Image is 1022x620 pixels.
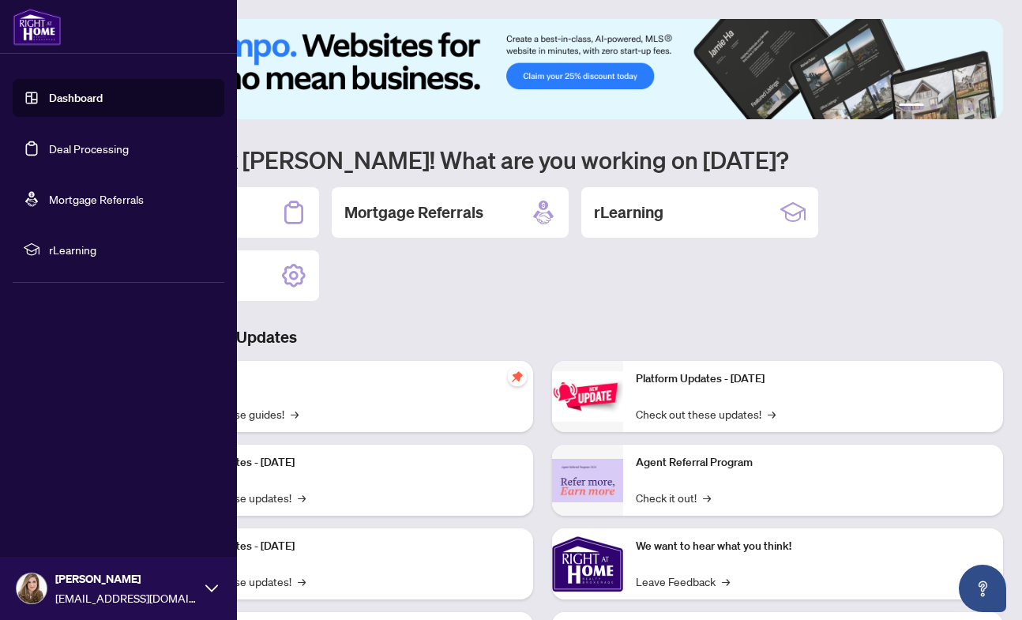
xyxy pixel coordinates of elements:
span: → [703,489,711,506]
a: Mortgage Referrals [49,192,144,206]
p: Platform Updates - [DATE] [166,454,520,472]
span: [PERSON_NAME] [55,570,197,588]
h2: rLearning [594,201,663,224]
span: → [298,489,306,506]
button: 3 [943,103,949,110]
h3: Brokerage & Industry Updates [82,326,1003,348]
span: rLearning [49,241,213,258]
a: Check it out!→ [636,489,711,506]
img: We want to hear what you think! [552,528,623,599]
button: 5 [968,103,975,110]
img: Agent Referral Program [552,459,623,502]
button: 4 [956,103,962,110]
a: Dashboard [49,91,103,105]
button: 2 [930,103,937,110]
a: Check out these updates!→ [636,405,776,423]
span: [EMAIL_ADDRESS][DOMAIN_NAME] [55,589,197,607]
p: Self-Help [166,370,520,388]
span: → [768,405,776,423]
button: Open asap [959,565,1006,612]
button: 1 [899,103,924,110]
p: We want to hear what you think! [636,538,990,555]
a: Deal Processing [49,141,129,156]
span: → [291,405,299,423]
img: Slide 0 [82,19,1003,119]
img: Platform Updates - June 23, 2025 [552,371,623,421]
button: 6 [981,103,987,110]
span: → [298,573,306,590]
p: Platform Updates - [DATE] [166,538,520,555]
h1: Welcome back [PERSON_NAME]! What are you working on [DATE]? [82,145,1003,175]
span: pushpin [508,367,527,386]
img: Profile Icon [17,573,47,603]
h2: Mortgage Referrals [344,201,483,224]
img: logo [13,8,62,46]
span: → [722,573,730,590]
a: Leave Feedback→ [636,573,730,590]
p: Platform Updates - [DATE] [636,370,990,388]
p: Agent Referral Program [636,454,990,472]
